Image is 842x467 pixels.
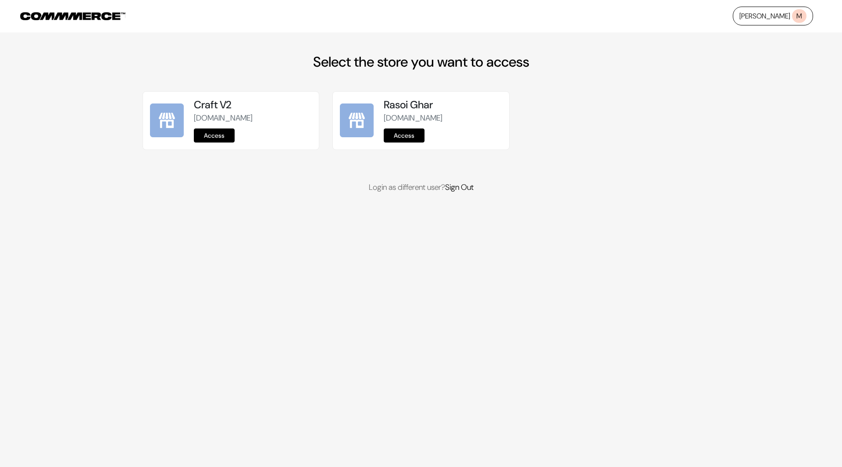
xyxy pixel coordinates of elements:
[194,128,235,143] a: Access
[384,128,425,143] a: Access
[733,7,813,25] a: [PERSON_NAME]M
[445,182,474,193] a: Sign Out
[143,182,699,193] p: Login as different user?
[340,103,374,137] img: Rasoi Ghar
[150,103,184,137] img: Craft V2
[384,99,502,111] h5: Rasoi Ghar
[194,99,312,111] h5: Craft V2
[384,112,502,124] p: [DOMAIN_NAME]
[20,12,125,20] img: COMMMERCE
[194,112,312,124] p: [DOMAIN_NAME]
[143,53,699,70] h2: Select the store you want to access
[792,9,806,23] span: M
